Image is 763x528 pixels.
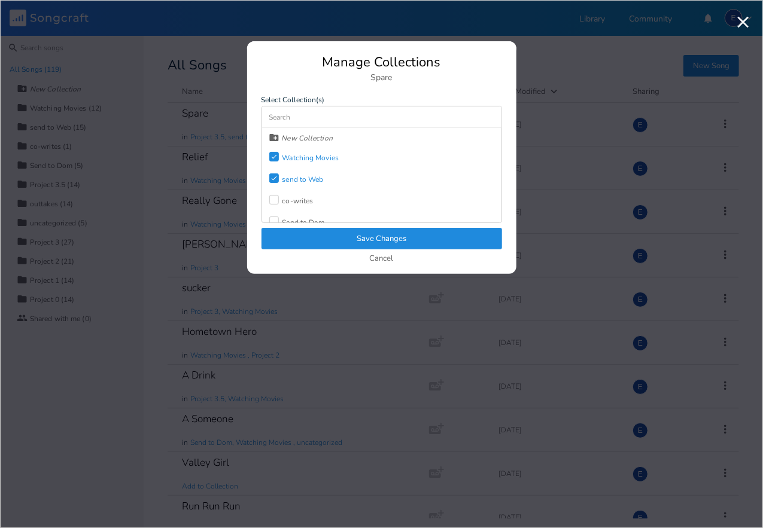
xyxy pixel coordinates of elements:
div: Send to Dom [282,219,325,226]
div: co-writes [282,197,314,205]
input: Search [262,106,501,128]
label: Select Collection(s) [262,96,502,103]
div: Manage Collections [262,56,502,69]
button: Cancel [370,254,394,264]
div: send to Web [282,176,324,183]
div: New Collection [282,135,333,142]
div: Watching Movies [282,154,339,161]
div: Spare [262,74,502,82]
button: Save Changes [262,228,502,249]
